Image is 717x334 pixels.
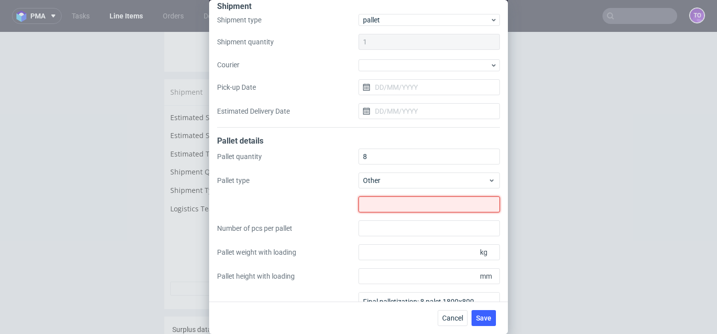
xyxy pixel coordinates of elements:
[217,60,358,70] label: Courier
[170,116,295,135] td: Estimated Total weight
[366,2,420,16] button: Send to QMS
[217,37,358,47] label: Shipment quantity
[472,310,496,326] button: Save
[478,269,498,283] span: mm
[295,80,426,98] td: Unknown
[217,223,358,233] label: Number of pcs per pallet
[312,2,366,16] button: Send to VMA
[170,171,295,193] td: Logistics Team Comment
[170,250,426,264] button: Showdetails
[438,310,468,326] button: Cancel
[255,231,341,245] button: Mark as shipped manually
[217,175,358,185] label: Pallet type
[217,152,358,162] label: Pallet quantity
[295,98,426,116] td: Unknown
[217,82,358,92] label: Pick-up Date
[295,153,426,171] td: package
[358,79,500,95] input: DD/MM/YYYY
[363,15,490,25] span: pallet
[217,15,358,25] label: Shipment type
[295,134,426,153] td: 1
[372,197,426,211] button: Update
[478,245,498,259] span: kg
[170,153,295,171] td: Shipment Type
[217,136,500,149] div: Pallet details
[295,116,426,135] td: Unknown
[217,1,500,14] div: Shipment
[217,247,358,257] label: Pallet weight with loading
[359,53,426,67] button: Manage shipments
[170,80,295,98] td: Estimated Shipment Quantity
[358,103,500,119] input: DD/MM/YYYY
[164,47,432,73] div: Shipment
[217,271,358,281] label: Pallet height with loading
[442,315,463,322] span: Cancel
[172,294,212,302] span: Surplus data
[476,315,491,322] span: Save
[363,175,488,185] span: Other
[170,98,295,116] td: Estimated Shipment Cost
[217,106,358,116] label: Estimated Delivery Date
[170,134,295,153] td: Shipment Quantity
